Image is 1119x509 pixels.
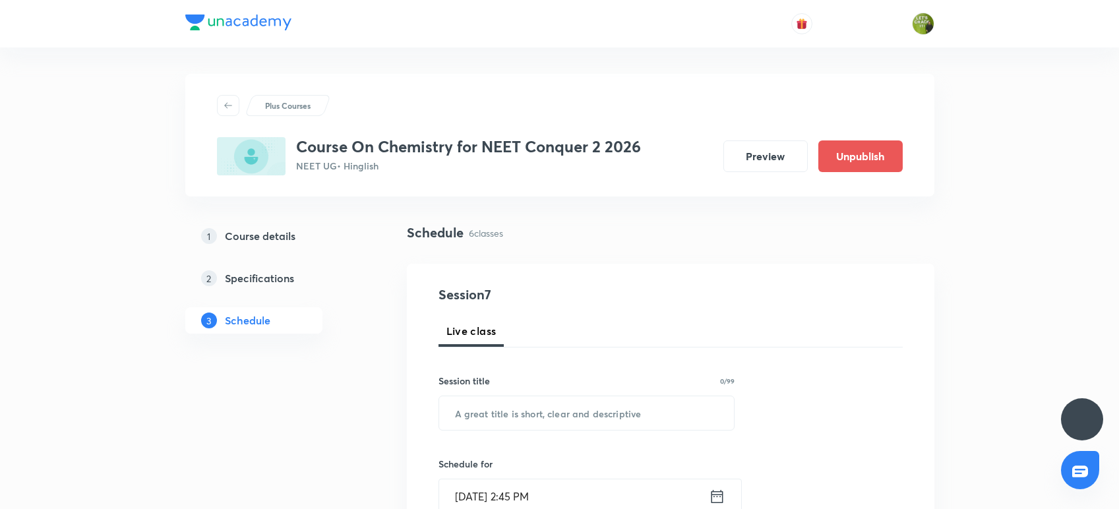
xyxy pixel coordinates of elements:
h5: Schedule [225,313,270,328]
a: 2Specifications [185,265,365,291]
h3: Course On Chemistry for NEET Conquer 2 2026 [296,137,641,156]
a: 1Course details [185,223,365,249]
img: avatar [796,18,808,30]
input: A great title is short, clear and descriptive [439,396,735,430]
img: Company Logo [185,15,291,30]
h6: Schedule for [439,457,735,471]
span: Live class [446,323,497,339]
p: 6 classes [469,226,503,240]
img: 982EAB34-F36C-48B9-B29A-E7BFF4A4899F_plus.png [217,137,286,175]
p: 1 [201,228,217,244]
img: ttu [1074,411,1090,427]
h4: Schedule [407,223,464,243]
h5: Specifications [225,270,294,286]
h5: Course details [225,228,295,244]
h6: Session title [439,374,490,388]
p: 2 [201,270,217,286]
p: NEET UG • Hinglish [296,159,641,173]
img: Gaurav Uppal [912,13,934,35]
p: 0/99 [720,378,735,384]
p: Plus Courses [265,100,311,111]
h4: Session 7 [439,285,679,305]
button: avatar [791,13,812,34]
button: Unpublish [818,140,903,172]
button: Preview [723,140,808,172]
p: 3 [201,313,217,328]
a: Company Logo [185,15,291,34]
